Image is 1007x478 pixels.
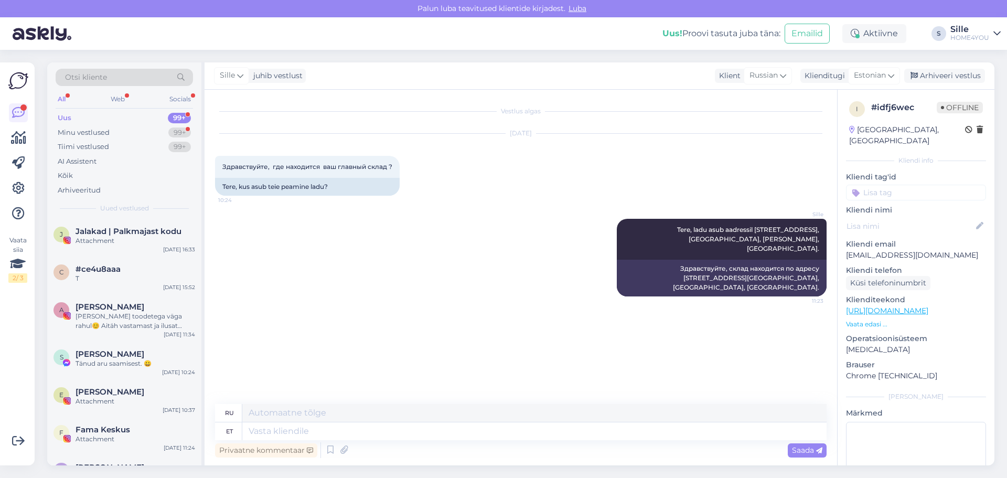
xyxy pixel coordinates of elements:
[76,236,195,246] div: Attachment
[846,392,986,401] div: [PERSON_NAME]
[58,128,110,138] div: Minu vestlused
[76,397,195,406] div: Attachment
[849,124,965,146] div: [GEOGRAPHIC_DATA], [GEOGRAPHIC_DATA]
[109,92,127,106] div: Web
[846,205,986,216] p: Kliendi nimi
[784,297,823,305] span: 11:23
[950,25,1001,42] a: SilleHOME4YOU
[76,425,130,434] span: Fama Keskus
[8,236,27,283] div: Vaata siia
[76,387,144,397] span: Eva-Lota
[163,246,195,253] div: [DATE] 16:33
[226,422,233,440] div: et
[164,331,195,338] div: [DATE] 11:34
[856,105,858,113] span: i
[168,113,191,123] div: 99+
[58,185,101,196] div: Arhiveeritud
[65,72,107,83] span: Otsi kliente
[59,306,64,314] span: A
[677,226,821,252] span: Tere, ladu asub aadressil [STREET_ADDRESS], [GEOGRAPHIC_DATA], [PERSON_NAME], [GEOGRAPHIC_DATA].
[847,220,974,232] input: Lisa nimi
[58,142,109,152] div: Tiimi vestlused
[784,210,823,218] span: Sille
[60,353,63,361] span: S
[792,445,822,455] span: Saada
[215,129,827,138] div: [DATE]
[846,306,928,315] a: [URL][DOMAIN_NAME]
[60,230,63,238] span: J
[715,70,741,81] div: Klient
[846,294,986,305] p: Klienditeekond
[846,276,930,290] div: Küsi telefoninumbrit
[100,204,149,213] span: Uued vestlused
[8,273,27,283] div: 2 / 3
[846,156,986,165] div: Kliendi info
[167,92,193,106] div: Socials
[8,71,28,91] img: Askly Logo
[846,172,986,183] p: Kliendi tag'id
[218,196,258,204] span: 10:24
[846,408,986,419] p: Märkmed
[846,333,986,344] p: Operatsioonisüsteem
[220,70,235,81] span: Sille
[950,34,989,42] div: HOME4YOU
[662,28,682,38] b: Uus!
[215,107,827,116] div: Vestlus algas
[846,320,986,329] p: Vaata edasi ...
[76,312,195,331] div: [PERSON_NAME] toodetega väga rahul😊 Aitäh vastamast ja ilusat päeva jätku!☀️
[58,113,71,123] div: Uus
[937,102,983,113] span: Offline
[56,92,68,106] div: All
[58,156,97,167] div: AI Assistent
[168,128,191,138] div: 99+
[162,368,195,376] div: [DATE] 10:24
[215,443,317,458] div: Privaatne kommentaar
[950,25,989,34] div: Sille
[846,265,986,276] p: Kliendi telefon
[163,283,195,291] div: [DATE] 15:52
[846,370,986,381] p: Chrome [TECHNICAL_ID]
[842,24,906,43] div: Aktiivne
[59,391,63,399] span: E
[76,264,121,274] span: #ce4u8aaa
[225,404,234,422] div: ru
[76,274,195,283] div: T
[76,434,195,444] div: Attachment
[749,70,778,81] span: Russian
[163,406,195,414] div: [DATE] 10:37
[565,4,590,13] span: Luba
[846,250,986,261] p: [EMAIL_ADDRESS][DOMAIN_NAME]
[617,260,827,296] div: Здравствуйте, склад находится по адресу [STREET_ADDRESS][GEOGRAPHIC_DATA], [GEOGRAPHIC_DATA], [GE...
[904,69,985,83] div: Arhiveeri vestlus
[76,359,195,368] div: Tänud aru saamisest. 😀
[846,185,986,200] input: Lisa tag
[168,142,191,152] div: 99+
[800,70,845,81] div: Klienditugi
[846,344,986,355] p: [MEDICAL_DATA]
[846,359,986,370] p: Brauser
[215,178,400,196] div: Tere, kus asub teie peamine ladu?
[931,26,946,41] div: S
[785,24,830,44] button: Emailid
[249,70,303,81] div: juhib vestlust
[59,429,63,437] span: F
[871,101,937,114] div: # idfj6wec
[58,171,73,181] div: Kõik
[76,227,181,236] span: Jalakad | Palkmajast kodu
[854,70,886,81] span: Estonian
[59,268,64,276] span: c
[76,463,144,472] span: Ira Kanter
[662,27,780,40] div: Proovi tasuta juba täna:
[76,302,144,312] span: Annabel Trifanov
[222,163,392,171] span: Здравствуйте, где находится ваш главный склад ?
[846,239,986,250] p: Kliendi email
[76,349,144,359] span: Sten Märtson
[164,444,195,452] div: [DATE] 11:24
